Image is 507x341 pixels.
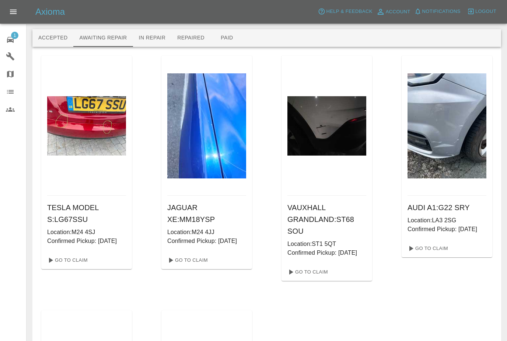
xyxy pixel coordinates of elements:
[475,7,496,16] span: Logout
[287,248,366,257] p: Confirmed Pickup: [DATE]
[32,29,73,47] button: Accepted
[167,202,246,225] h6: JAGUAR XE : MM18YSP
[47,237,126,246] p: Confirmed Pickup: [DATE]
[47,228,126,237] p: Location: M24 4SJ
[164,254,210,266] a: Go To Claim
[284,266,330,278] a: Go To Claim
[412,6,462,17] button: Notifications
[405,243,450,254] a: Go To Claim
[422,7,461,16] span: Notifications
[408,225,486,234] p: Confirmed Pickup: [DATE]
[11,32,18,39] span: 1
[171,29,210,47] button: Repaired
[287,202,366,237] h6: VAUXHALL GRANDLAND : ST68 SOU
[73,29,133,47] button: Awaiting Repair
[167,228,246,237] p: Location: M24 4JJ
[35,6,65,18] h5: Axioma
[374,6,412,18] a: Account
[167,237,246,246] p: Confirmed Pickup: [DATE]
[287,240,366,248] p: Location: ST1 5QT
[386,8,410,16] span: Account
[47,202,126,225] h6: TESLA MODEL S : LG67SSU
[408,216,486,225] p: Location: LA3 2SG
[465,6,498,17] button: Logout
[316,6,374,17] button: Help & Feedback
[408,202,486,213] h6: AUDI A1 : G22 SRY
[44,254,90,266] a: Go To Claim
[210,29,244,47] button: Paid
[133,29,172,47] button: In Repair
[4,3,22,21] button: Open drawer
[326,7,372,16] span: Help & Feedback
